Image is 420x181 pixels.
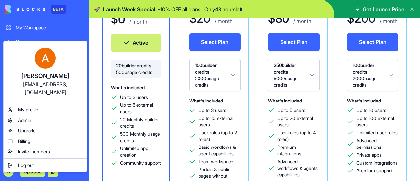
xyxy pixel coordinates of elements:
[2,88,87,93] span: Recent
[18,138,30,145] span: Billing
[5,115,86,125] a: Admin
[10,80,80,96] div: [EMAIL_ADDRESS][DOMAIN_NAME]
[18,127,36,134] span: Upgrade
[18,106,38,113] span: My profile
[10,71,80,80] div: [PERSON_NAME]
[5,42,86,102] a: [PERSON_NAME][EMAIL_ADDRESS][DOMAIN_NAME]
[18,148,50,155] span: Invite members
[35,48,56,69] img: ACg8ocK6yiNEbkF9Pv4roYnkAOki2sZYQrW7UaVyEV6GmURZ_rD7Bw=s96-c
[18,162,34,169] span: Log out
[5,104,86,115] a: My profile
[5,147,86,157] a: Invite members
[5,125,86,136] a: Upgrade
[18,117,31,124] span: Admin
[5,136,86,147] a: Billing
